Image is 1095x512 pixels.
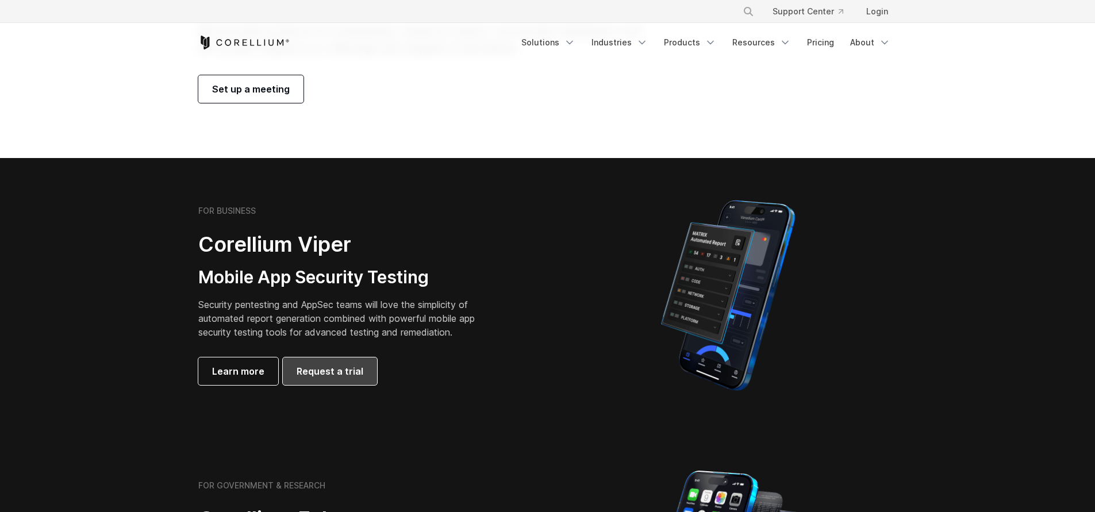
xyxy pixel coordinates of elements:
div: Navigation Menu [514,32,897,53]
a: Learn more [198,357,278,385]
a: Login [857,1,897,22]
button: Search [738,1,759,22]
h6: FOR BUSINESS [198,206,256,216]
span: Request a trial [297,364,363,378]
h2: Corellium Viper [198,232,493,257]
a: Products [657,32,723,53]
div: Navigation Menu [729,1,897,22]
a: Solutions [514,32,582,53]
a: Set up a meeting [198,75,303,103]
a: Resources [725,32,798,53]
a: About [843,32,897,53]
a: Request a trial [283,357,377,385]
span: Set up a meeting [212,82,290,96]
h3: Mobile App Security Testing [198,267,493,288]
h6: FOR GOVERNMENT & RESEARCH [198,480,325,491]
a: Support Center [763,1,852,22]
p: Security pentesting and AppSec teams will love the simplicity of automated report generation comb... [198,298,493,339]
span: Learn more [212,364,264,378]
a: Industries [585,32,655,53]
a: Corellium Home [198,36,290,49]
a: Pricing [800,32,841,53]
img: Corellium MATRIX automated report on iPhone showing app vulnerability test results across securit... [641,195,814,396]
